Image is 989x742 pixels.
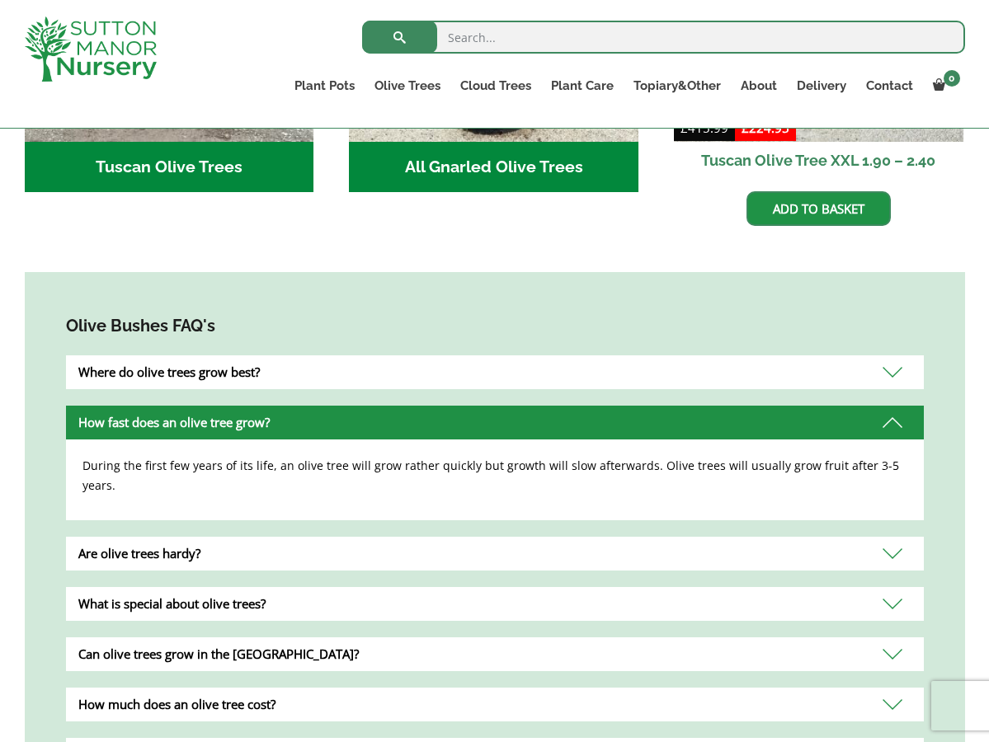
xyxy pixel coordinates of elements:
a: Delivery [787,74,856,97]
div: Where do olive trees grow best? [66,355,924,389]
bdi: 224.95 [742,120,789,136]
h4: Olive Bushes FAQ's [66,313,924,339]
a: Topiary&Other [624,74,731,97]
h2: All Gnarled Olive Trees [349,142,638,193]
div: How fast does an olive tree grow? [66,406,924,439]
span: £ [742,120,749,136]
span: £ [681,120,688,136]
a: Cloud Trees [450,74,541,97]
a: About [731,74,787,97]
div: Can olive trees grow in the [GEOGRAPHIC_DATA]? [66,637,924,671]
img: logo [25,16,157,82]
h2: Tuscan Olive Trees [25,142,314,193]
input: Search... [362,21,965,54]
a: Olive Trees [365,74,450,97]
div: What is special about olive trees? [66,587,924,621]
div: Are olive trees hardy? [66,537,924,571]
p: During the first few years of its life, an olive tree will grow rather quickly but growth will sl... [82,456,907,495]
bdi: 415.99 [681,120,728,136]
a: Plant Care [541,74,624,97]
a: Add to basket: “Tuscan Olive Tree XXL 1.90 - 2.40” [746,191,891,226]
a: Contact [856,74,923,97]
div: How much does an olive tree cost? [66,688,924,721]
span: 0 [944,70,960,87]
a: 0 [923,74,965,97]
a: Plant Pots [285,74,365,97]
h2: Tuscan Olive Tree XXL 1.90 – 2.40 [674,142,963,179]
